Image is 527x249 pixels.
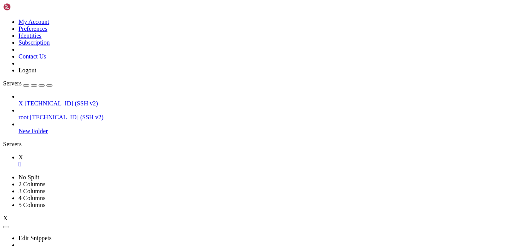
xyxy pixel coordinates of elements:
x-row: [URL][DOMAIN_NAME] [3,86,426,93]
a: 4 Columns [19,195,46,201]
x-row: Memory usage: 12% IPv4 address for eth0: [TECHNICAL_ID] [3,45,426,52]
x-row: To check for new updates run: sudo apt update [3,169,426,176]
x-row: System load: 0.15 Processes: 114 [3,31,426,38]
a: My Account [19,18,49,25]
span: X [19,100,23,107]
a:  [19,161,524,168]
div: (33, 27) [110,190,113,197]
a: 5 Columns [19,202,46,208]
x-row: just raised the bar for easy, resilient and secure K8s cluster deployment. [3,72,426,79]
x-row: System information as of [DATE] [3,17,426,24]
li: root [TECHNICAL_ID] (SSH v2) [19,107,524,121]
x-row: Swap usage: 0% [3,52,426,58]
x-row: To see these additional updates run: apt list --upgradable [3,121,426,128]
img: Shellngn [3,3,47,11]
span: root [19,114,29,120]
a: No Split [19,174,39,180]
a: New Folder [19,128,524,135]
a: Preferences [19,25,47,32]
x-row: Enable ESM Apps to receive additional future security updates. [3,135,426,142]
a: Logout [19,67,36,74]
x-row: root@68be39c3f8a27d7b5a8406f0:~# [3,190,426,197]
x-row: 1 update can be applied immediately. [3,114,426,121]
x-row: * Strictly confined Kubernetes makes edge and IoT secure. Learn how MicroK8s [3,65,426,72]
span: [TECHNICAL_ID] (SSH v2) [25,100,98,107]
a: Contact Us [19,53,46,60]
a: Subscription [19,39,50,46]
a: root [TECHNICAL_ID] (SSH v2) [19,114,524,121]
a: 3 Columns [19,188,46,194]
span: X [3,215,8,221]
a: Servers [3,80,52,87]
li: X [TECHNICAL_ID] (SSH v2) [19,93,524,107]
span: [TECHNICAL_ID] (SSH v2) [30,114,103,120]
a: X [TECHNICAL_ID] (SSH v2) [19,100,524,107]
span: Servers [3,80,22,87]
div: Servers [3,141,524,148]
span: X [19,154,23,160]
a: 2 Columns [19,181,46,187]
x-row: The list of available updates is more than a week old. [3,162,426,169]
x-row: Usage of /: 16.2% of 47.39GB Users logged in: 0 [3,38,426,45]
a: Edit Snippets [19,235,52,241]
x-row: Expanded Security Maintenance for Applications is not enabled. [3,100,426,107]
x-row: See [URL][DOMAIN_NAME] or run: sudo pro status [3,142,426,149]
span: New Folder [19,128,48,134]
x-row: Last login: [DATE] from [TECHNICAL_ID] [3,183,426,190]
a: Identities [19,32,42,39]
x-row: * Support: [URL][DOMAIN_NAME] [3,3,426,10]
a: X [19,154,524,168]
li: New Folder [19,121,524,135]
